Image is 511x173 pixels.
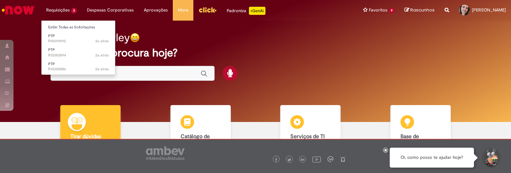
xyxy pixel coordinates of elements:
span: 9 [389,8,394,14]
div: Oi, como posso te ajudar hoje? [390,148,474,168]
img: logo_footer_twitter.png [288,158,291,162]
a: Catálogo de Ofertas Abra uma solicitação [146,105,256,170]
a: Aberto R10399592 : PTP [41,32,116,45]
a: Rascunhos [405,7,435,14]
span: 2a atrás [95,39,109,44]
img: logo_footer_youtube.png [312,155,321,164]
img: logo_footer_ambev_rotulo_gray.png [146,146,185,160]
a: Tirar dúvidas Tirar dúvidas com Lupi Assist e Gen Ai [35,105,146,170]
time: 29/08/2023 12:45:57 [95,67,109,72]
span: 2a atrás [95,53,109,58]
a: Exibir Todas as Solicitações [41,24,116,31]
span: R10383894 [48,53,109,58]
span: Despesas Corporativas [87,7,134,14]
span: PTP [48,47,55,52]
img: logo_footer_facebook.png [275,158,278,162]
span: R10358086 [48,67,109,72]
span: Rascunhos [410,7,435,13]
span: Aprovações [144,7,168,14]
img: click_logo_yellow_360x200.png [198,5,217,15]
img: logo_footer_workplace.png [327,156,333,162]
span: Requisições [46,7,70,14]
b: Base de Conhecimento [401,133,436,146]
ul: Requisições [41,20,116,75]
span: 2a atrás [95,67,109,72]
b: Tirar dúvidas [70,133,101,140]
b: Serviços de TI [290,133,325,140]
p: +GenAi [249,7,265,15]
span: PTP [48,33,55,39]
div: Padroniza [227,7,265,15]
img: ServiceNow [1,3,35,17]
span: PTP [48,61,55,67]
time: 05/09/2023 16:00:08 [95,53,109,58]
span: 3 [71,8,77,14]
img: logo_footer_linkedin.png [301,158,304,162]
span: More [178,7,188,14]
span: R10399592 [48,39,109,44]
button: Iniciar Conversa de Suporte [481,148,501,168]
img: logo_footer_naosei.png [340,156,346,162]
a: Serviços de TI Encontre ajuda [256,105,366,170]
span: Favoritos [369,7,387,14]
span: [PERSON_NAME] [472,7,506,13]
h2: O que você procura hoje? [51,47,460,59]
time: 08/09/2023 16:19:26 [95,39,109,44]
img: happy-face.png [130,33,140,43]
a: Base de Conhecimento Consulte e aprenda [365,105,476,170]
a: Aberto R10358086 : PTP [41,60,116,73]
a: Aberto R10383894 : PTP [41,46,116,59]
